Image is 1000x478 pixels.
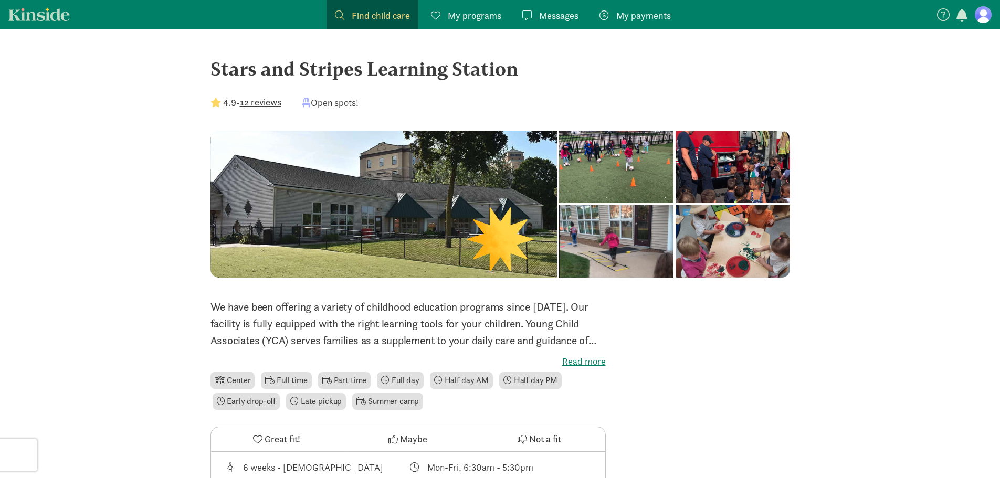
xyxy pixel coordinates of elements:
[210,355,606,368] label: Read more
[408,460,593,474] div: Class schedule
[529,432,561,446] span: Not a fit
[223,97,236,109] strong: 4.9
[210,95,281,110] div: -
[211,427,342,451] button: Great fit!
[616,8,671,23] span: My payments
[318,372,371,389] li: Part time
[427,460,533,474] div: Mon-Fri, 6:30am - 5:30pm
[377,372,424,389] li: Full day
[210,55,790,83] div: Stars and Stripes Learning Station
[240,95,281,109] button: 12 reviews
[210,372,255,389] li: Center
[539,8,578,23] span: Messages
[400,432,427,446] span: Maybe
[8,8,70,21] a: Kinside
[342,427,473,451] button: Maybe
[352,8,410,23] span: Find child care
[352,393,423,410] li: Summer camp
[243,460,383,474] div: 6 weeks - [DEMOGRAPHIC_DATA]
[499,372,562,389] li: Half day PM
[265,432,300,446] span: Great fit!
[261,372,311,389] li: Full time
[286,393,346,410] li: Late pickup
[430,372,493,389] li: Half day AM
[224,460,408,474] div: Age range for children that this provider cares for
[473,427,605,451] button: Not a fit
[448,8,501,23] span: My programs
[302,95,359,110] div: Open spots!
[210,299,606,349] p: We have been offering a variety of childhood education programs since [DATE]. Our facility is ful...
[213,393,280,410] li: Early drop-off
